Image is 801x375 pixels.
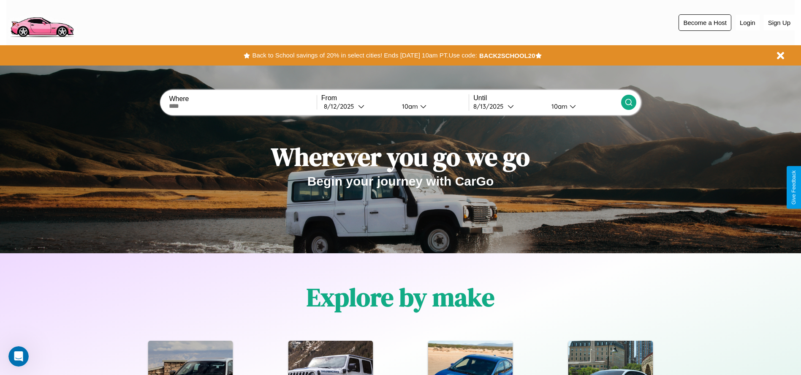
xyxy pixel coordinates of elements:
[307,280,494,315] h1: Explore by make
[545,102,621,111] button: 10am
[321,102,395,111] button: 8/12/2025
[547,102,570,110] div: 10am
[479,52,535,59] b: BACK2SCHOOL20
[791,170,797,205] div: Give Feedback
[321,94,469,102] label: From
[736,15,760,30] button: Login
[8,346,29,367] iframe: Intercom live chat
[169,95,316,103] label: Where
[764,15,795,30] button: Sign Up
[324,102,358,110] div: 8 / 12 / 2025
[473,102,508,110] div: 8 / 13 / 2025
[250,49,479,61] button: Back to School savings of 20% in select cities! Ends [DATE] 10am PT.Use code:
[398,102,420,110] div: 10am
[6,4,77,39] img: logo
[679,14,731,31] button: Become a Host
[395,102,469,111] button: 10am
[473,94,621,102] label: Until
